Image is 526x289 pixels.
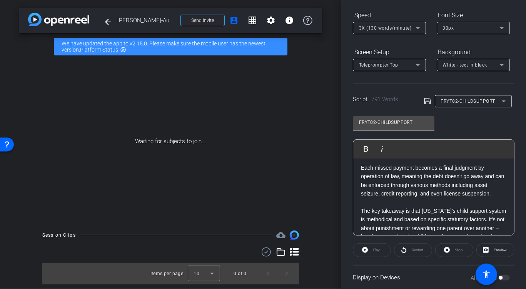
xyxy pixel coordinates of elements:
div: Speed [353,9,426,22]
div: Session Clips [42,231,76,239]
span: FRYT02-CHILDSUPPORT [441,99,496,104]
mat-icon: settings [266,16,276,25]
button: Color [225,11,243,30]
mat-icon: Remove [424,97,431,106]
div: Items per page: [150,270,185,277]
button: Color [262,11,280,30]
mat-icon: arrow_back [104,17,113,27]
button: Color [280,11,299,30]
span: 791 Words [371,96,398,103]
span: Preview [494,245,507,256]
mat-icon: Toggle [260,247,272,257]
div: 0 of 0 [234,270,247,277]
label: All Devices [471,274,498,282]
a: Platform Status [80,47,118,53]
span: [PERSON_NAME]-Aug-2025 [117,13,176,28]
span: Teleprompter Top [359,60,416,70]
mat-icon: cloud_upload [276,231,286,240]
button: Color [299,11,317,30]
span: White - text in black [443,60,500,70]
a: color: mediumslateblue [476,264,497,285]
span: 3X (130 words/minute) [359,23,416,33]
p: The key takeaway is that [US_STATE]'s child support system is methodical and based on specific st... [361,207,506,250]
span: 30px [443,23,500,33]
mat-icon: grid_on [248,16,257,25]
img: Session clips [290,231,299,240]
button: Color [99,13,117,31]
mat-icon: account_box [229,16,239,25]
span: Send invite [191,17,214,23]
div: Background [437,46,510,59]
button: Previous page [259,264,277,283]
p: Each missed payment becomes a final judgment by operation of law, meaning the debt doesn't go awa... [361,164,506,198]
button: Color [243,11,262,30]
div: Font Size [437,9,510,22]
button: Next page [277,264,296,283]
div: We have updated the app to v2.15.0. Please make sure the mobile user has the newest version. [54,38,287,55]
button: Send invite [180,15,225,26]
div: Waiting for subjects to join... [19,60,322,223]
span: Carousel Slide Picker [499,276,503,280]
mat-icon: info [285,16,294,25]
div: Script [353,95,413,104]
img: app-logo [28,13,89,26]
button: Preview [476,243,514,257]
mat-icon: accessibility [482,270,491,279]
button: Bold (⌘B) [359,141,373,157]
div: Screen Setup [353,46,426,59]
mat-icon: highlight_off [120,47,126,53]
input: Title [359,118,428,127]
span: Destinations for your clips [276,231,286,240]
